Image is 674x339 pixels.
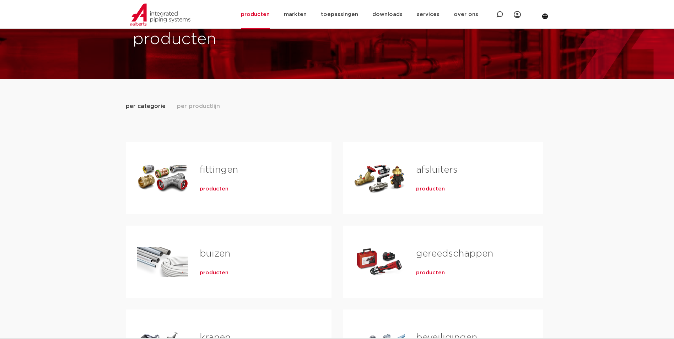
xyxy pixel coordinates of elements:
[416,185,445,193] a: producten
[416,165,458,174] a: afsluiters
[200,269,228,276] a: producten
[416,249,493,258] a: gereedschappen
[177,102,220,111] span: per productlijn
[416,269,445,276] a: producten
[133,28,334,51] h1: producten
[200,165,238,174] a: fittingen
[200,185,228,193] a: producten
[200,249,230,258] a: buizen
[126,102,166,111] span: per categorie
